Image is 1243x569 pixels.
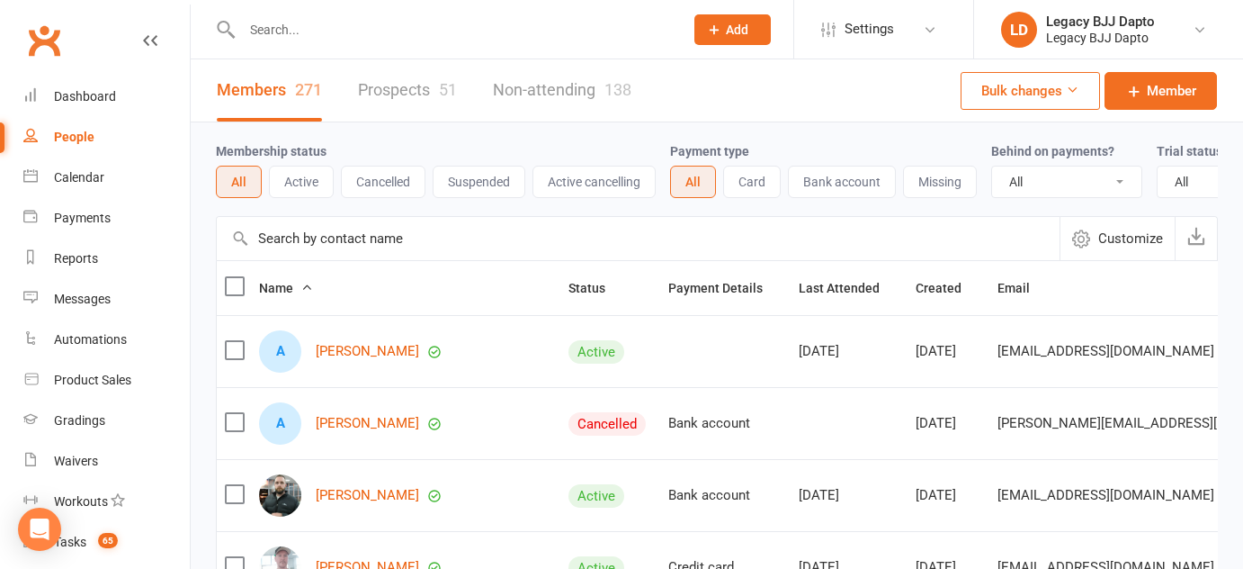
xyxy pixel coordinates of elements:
[1001,12,1037,48] div: LD
[23,279,190,320] a: Messages
[23,158,190,198] a: Calendar
[1157,144,1222,158] label: Trial status
[726,23,748,37] span: Add
[916,416,981,431] div: [DATE]
[1046,30,1155,46] div: Legacy BJJ Dapto
[433,166,525,198] button: Suspended
[54,251,98,266] div: Reports
[568,484,624,508] div: Active
[916,344,981,359] div: [DATE]
[568,340,624,364] div: Active
[23,522,190,563] a: Tasks 65
[568,281,625,295] span: Status
[23,482,190,522] a: Workouts
[54,130,94,144] div: People
[216,166,262,198] button: All
[217,59,322,122] a: Members271
[1098,228,1163,249] span: Customize
[237,17,671,42] input: Search...
[799,281,899,295] span: Last Attended
[54,332,127,347] div: Automations
[23,360,190,401] a: Product Sales
[54,535,86,549] div: Tasks
[568,412,646,436] div: Cancelled
[23,320,190,360] a: Automations
[54,170,104,185] div: Calendar
[316,416,419,431] a: [PERSON_NAME]
[916,277,981,299] button: Created
[54,89,116,104] div: Dashboard
[1147,80,1196,102] span: Member
[694,14,771,45] button: Add
[269,166,334,198] button: Active
[997,281,1050,295] span: Email
[23,198,190,239] a: Payments
[723,166,781,198] button: Card
[23,401,190,441] a: Gradings
[54,413,105,428] div: Gradings
[668,277,782,299] button: Payment Details
[493,59,631,122] a: Non-attending138
[23,77,190,117] a: Dashboard
[997,334,1214,368] span: [EMAIL_ADDRESS][DOMAIN_NAME]
[961,72,1100,110] button: Bulk changes
[54,494,108,509] div: Workouts
[259,402,301,445] div: Adam
[668,416,782,431] div: Bank account
[341,166,425,198] button: Cancelled
[799,344,899,359] div: [DATE]
[532,166,656,198] button: Active cancelling
[670,144,749,158] label: Payment type
[568,277,625,299] button: Status
[23,117,190,158] a: People
[316,344,419,359] a: [PERSON_NAME]
[22,18,67,63] a: Clubworx
[259,330,301,373] div: Aaliyah
[54,454,98,468] div: Waivers
[54,292,111,306] div: Messages
[845,9,894,50] span: Settings
[670,166,716,198] button: All
[916,488,981,503] div: [DATE]
[295,80,322,99] div: 271
[997,277,1050,299] button: Email
[997,478,1214,512] span: [EMAIL_ADDRESS][DOMAIN_NAME]
[259,277,313,299] button: Name
[54,373,131,387] div: Product Sales
[316,488,419,503] a: [PERSON_NAME]
[23,441,190,482] a: Waivers
[1060,217,1175,260] button: Customize
[799,277,899,299] button: Last Attended
[216,144,326,158] label: Membership status
[991,144,1114,158] label: Behind on payments?
[668,281,782,295] span: Payment Details
[916,281,981,295] span: Created
[18,508,61,551] div: Open Intercom Messenger
[903,166,977,198] button: Missing
[788,166,896,198] button: Bank account
[668,488,782,503] div: Bank account
[259,474,301,517] img: Adam
[23,239,190,279] a: Reports
[217,217,1060,260] input: Search by contact name
[259,281,313,295] span: Name
[439,80,457,99] div: 51
[799,488,899,503] div: [DATE]
[1046,14,1155,30] div: Legacy BJJ Dapto
[98,533,118,548] span: 65
[1104,72,1217,110] a: Member
[604,80,631,99] div: 138
[54,211,111,225] div: Payments
[358,59,457,122] a: Prospects51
